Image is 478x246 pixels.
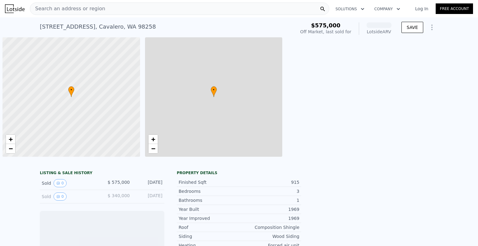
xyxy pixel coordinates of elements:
div: Roof [179,224,239,230]
span: • [211,87,217,93]
button: View historical data [54,179,67,187]
span: − [9,145,13,152]
span: $ 340,000 [108,193,130,198]
div: [STREET_ADDRESS] , Cavalero , WA 98258 [40,22,156,31]
div: Sold [42,179,97,187]
div: 3 [239,188,299,194]
button: Solutions [330,3,369,15]
div: 1969 [239,215,299,221]
div: [DATE] [135,179,162,187]
img: Lotside [5,4,25,13]
button: SAVE [401,22,423,33]
a: Zoom out [148,144,158,153]
div: Finished Sqft [179,179,239,185]
div: Sold [42,193,97,201]
div: [DATE] [135,193,162,201]
div: Year Built [179,206,239,212]
div: LISTING & SALE HISTORY [40,170,164,177]
div: Composition Shingle [239,224,299,230]
button: Show Options [426,21,438,34]
div: Siding [179,233,239,239]
a: Zoom out [6,144,15,153]
div: Bedrooms [179,188,239,194]
div: Bathrooms [179,197,239,203]
div: • [211,86,217,97]
div: Year Improved [179,215,239,221]
div: Wood Siding [239,233,299,239]
div: Lotside ARV [367,29,391,35]
a: Log In [408,6,436,12]
button: Company [369,3,405,15]
a: Zoom in [6,135,15,144]
span: Search an address or region [30,5,105,12]
a: Zoom in [148,135,158,144]
button: View historical data [54,193,67,201]
a: Free Account [436,3,473,14]
div: 1969 [239,206,299,212]
span: $ 575,000 [108,180,130,185]
div: 1 [239,197,299,203]
div: • [68,86,74,97]
div: 915 [239,179,299,185]
span: + [151,135,155,143]
div: Property details [177,170,301,175]
span: − [151,145,155,152]
span: • [68,87,74,93]
span: $575,000 [311,22,340,29]
div: Off Market, last sold for [300,29,351,35]
span: + [9,135,13,143]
